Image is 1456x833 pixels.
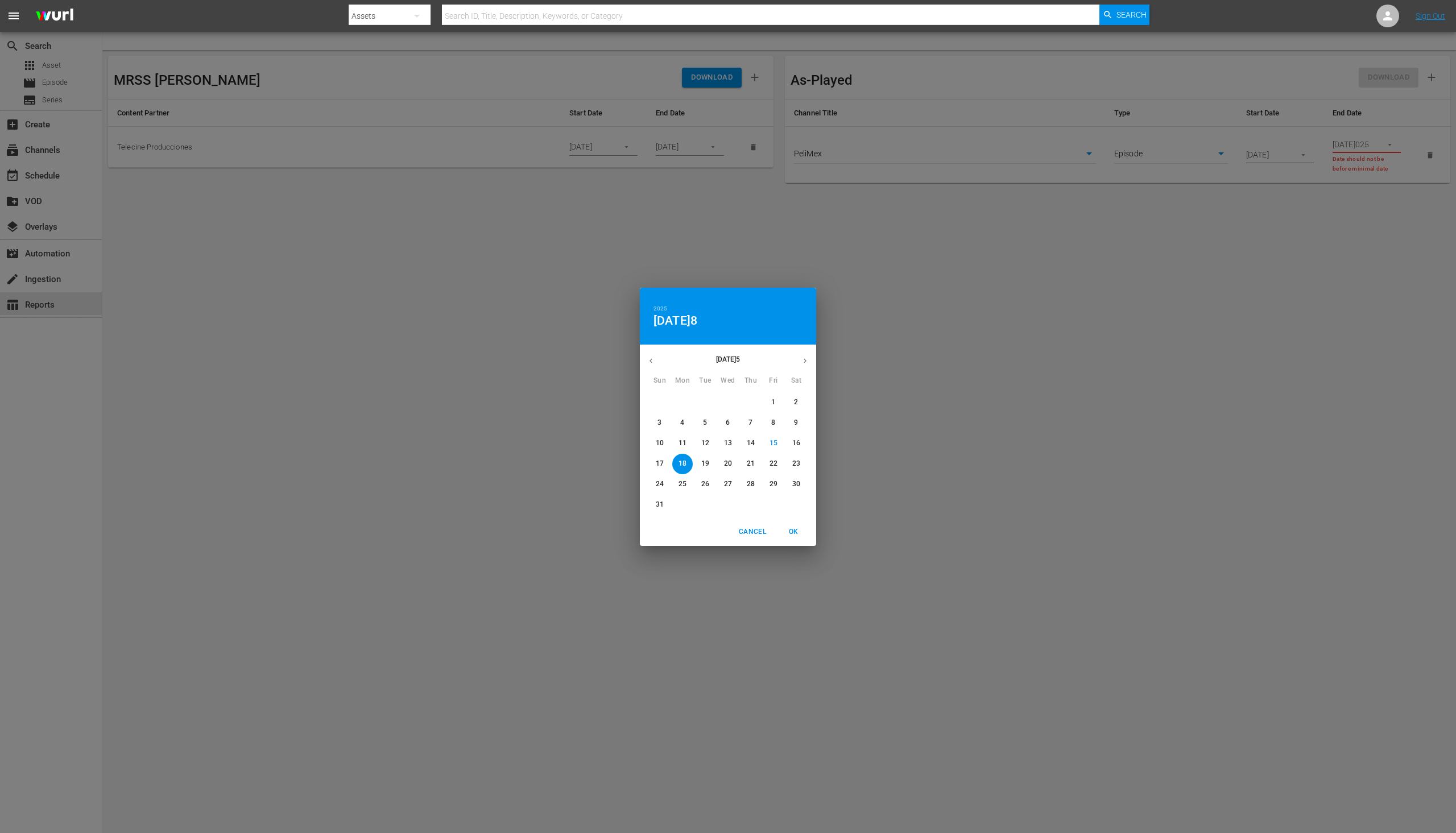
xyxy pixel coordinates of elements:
[771,397,775,407] p: 1
[741,474,761,495] button: 28
[27,3,82,30] img: ans4CAIJ8jUAAAAAAAAAAAAAAAAAAAAAAAAgQb4GAAAAAAAAAAAAAAAAAAAAAAAAJMjXAAAAAAAAAAAAAAAAAAAAAAAAgAT5G...
[763,474,784,495] button: 29
[739,526,766,538] span: Cancel
[695,433,715,454] button: 12
[657,418,661,428] p: 3
[786,392,806,413] button: 2
[695,454,715,474] button: 19
[786,375,806,387] span: Sat
[7,9,20,23] span: menu
[748,418,752,428] p: 7
[792,479,800,489] p: 30
[650,474,670,495] button: 24
[1116,5,1147,25] span: Search
[656,479,664,489] p: 24
[672,474,693,495] button: 25
[734,523,771,541] button: Cancel
[770,479,777,489] p: 29
[672,454,693,474] button: 18
[786,454,806,474] button: 23
[656,500,664,509] p: 31
[701,438,709,448] p: 12
[718,375,738,387] span: Wed
[662,354,794,364] p: [DATE]5
[780,526,807,538] span: OK
[679,459,686,469] p: 18
[650,375,670,387] span: Sun
[724,479,732,489] p: 27
[771,418,775,428] p: 8
[718,433,738,454] button: 13
[656,438,664,448] p: 10
[763,413,784,433] button: 8
[792,438,800,448] p: 16
[794,418,798,428] p: 9
[703,418,707,428] p: 5
[763,375,784,387] span: Fri
[672,413,693,433] button: 4
[679,479,686,489] p: 25
[741,375,761,387] span: Thu
[726,418,730,428] p: 6
[653,304,667,314] button: 2025
[747,459,755,469] p: 21
[763,454,784,474] button: 22
[741,454,761,474] button: 21
[653,313,697,328] button: [DATE]8
[770,438,777,448] p: 15
[786,474,806,495] button: 30
[786,413,806,433] button: 9
[763,433,784,454] button: 15
[792,459,800,469] p: 23
[695,413,715,433] button: 5
[724,459,732,469] p: 20
[747,479,755,489] p: 28
[650,454,670,474] button: 17
[701,459,709,469] p: 19
[695,474,715,495] button: 26
[701,479,709,489] p: 26
[718,454,738,474] button: 20
[1416,11,1445,20] a: Sign Out
[680,418,684,428] p: 4
[718,413,738,433] button: 6
[718,474,738,495] button: 27
[695,375,715,387] span: Tue
[672,433,693,454] button: 11
[741,433,761,454] button: 14
[747,438,755,448] p: 14
[679,438,686,448] p: 11
[656,459,664,469] p: 17
[775,523,812,541] button: OK
[650,413,670,433] button: 3
[650,433,670,454] button: 10
[672,375,693,387] span: Mon
[763,392,784,413] button: 1
[724,438,732,448] p: 13
[741,413,761,433] button: 7
[786,433,806,454] button: 16
[770,459,777,469] p: 22
[650,495,670,515] button: 31
[794,397,798,407] p: 2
